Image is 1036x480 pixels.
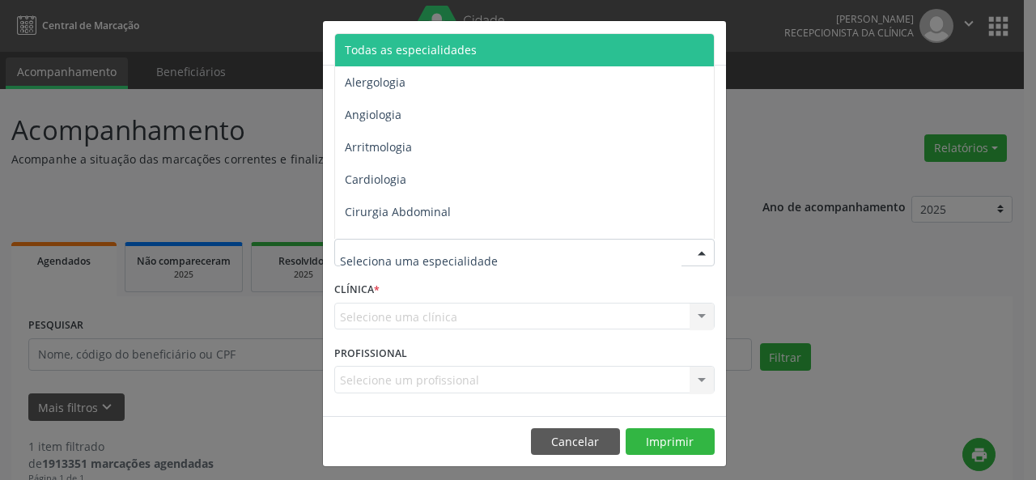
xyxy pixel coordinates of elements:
[345,204,451,219] span: Cirurgia Abdominal
[345,107,401,122] span: Angiologia
[531,428,620,456] button: Cancelar
[334,278,380,303] label: CLÍNICA
[334,32,520,53] h5: Relatório de agendamentos
[626,428,715,456] button: Imprimir
[345,42,477,57] span: Todas as especialidades
[345,74,405,90] span: Alergologia
[334,341,407,366] label: PROFISSIONAL
[345,172,406,187] span: Cardiologia
[694,21,726,61] button: Close
[345,236,444,252] span: Cirurgia Bariatrica
[340,244,681,277] input: Seleciona uma especialidade
[345,139,412,155] span: Arritmologia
